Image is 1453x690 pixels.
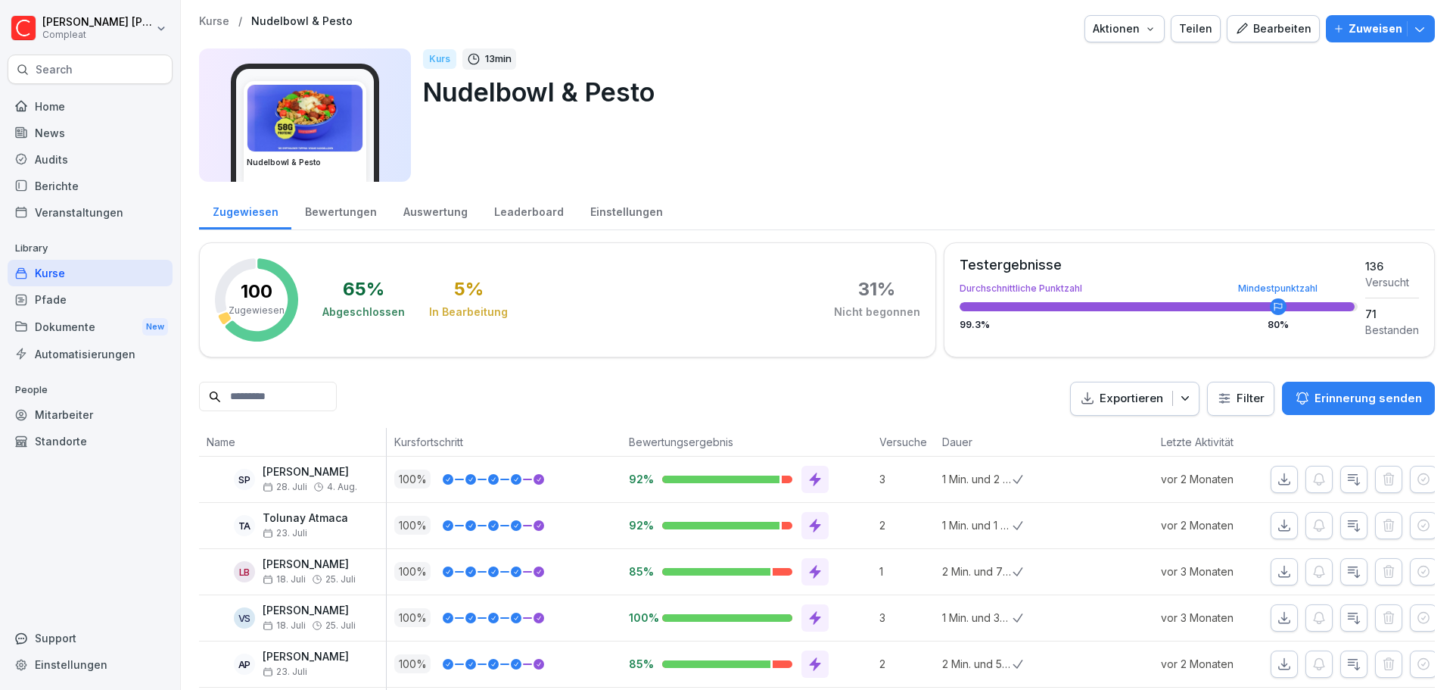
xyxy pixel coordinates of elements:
[1161,656,1271,672] p: vor 2 Monaten
[394,434,614,450] p: Kursfortschritt
[8,286,173,313] a: Pfade
[629,657,650,671] p: 85%
[36,62,73,77] p: Search
[207,434,378,450] p: Name
[879,656,935,672] p: 2
[629,518,650,532] p: 92%
[394,562,431,581] p: 100 %
[960,320,1358,329] div: 99.3 %
[1365,258,1419,274] div: 136
[1093,20,1156,37] div: Aktionen
[485,52,512,67] p: 13 min
[263,604,356,617] p: [PERSON_NAME]
[263,651,349,663] p: [PERSON_NAME]
[942,610,1013,626] p: 1 Min. und 39 Sek.
[454,280,484,298] div: 5 %
[42,30,153,40] p: Compleat
[325,574,356,585] span: 25. Juli
[263,667,307,677] span: 23. Juli
[8,93,173,120] div: Home
[322,304,405,320] div: Abgeschlossen
[234,607,255,629] div: VS
[8,378,173,402] p: People
[942,434,1005,450] p: Dauer
[199,15,229,28] a: Kurse
[629,610,650,625] p: 100%
[42,16,153,29] p: [PERSON_NAME] [PERSON_NAME]
[8,146,173,173] a: Audits
[1227,15,1320,42] a: Bearbeiten
[879,434,927,450] p: Versuche
[1161,517,1271,533] p: vor 2 Monaten
[263,620,306,631] span: 18. Juli
[1326,15,1435,42] button: Zuweisen
[879,517,935,533] p: 2
[1268,320,1289,329] div: 80 %
[1315,390,1422,407] p: Erinnerung senden
[1161,471,1271,487] p: vor 2 Monaten
[343,280,384,298] div: 65 %
[394,654,431,673] p: 100 %
[327,482,357,492] span: 4. Aug.
[263,482,307,492] span: 28. Juli
[1235,20,1311,37] div: Bearbeiten
[481,191,577,229] a: Leaderboard
[8,341,173,367] div: Automatisierungen
[234,515,255,536] div: TA
[879,610,935,626] p: 3
[263,528,307,539] span: 23. Juli
[291,191,390,229] a: Bewertungen
[390,191,481,229] div: Auswertung
[577,191,676,229] a: Einstellungen
[199,191,291,229] a: Zugewiesen
[1365,306,1419,322] div: 71
[8,401,173,428] a: Mitarbeiter
[942,564,1013,579] p: 2 Min. und 7 Sek.
[1084,15,1165,42] button: Aktionen
[960,284,1358,293] div: Durchschnittliche Punktzahl
[229,304,285,317] p: Zugewiesen
[263,512,348,525] p: Tolunay Atmaca
[8,120,173,146] a: News
[142,318,168,336] div: New
[394,516,431,535] p: 100 %
[8,625,173,651] div: Support
[234,469,255,490] div: SP
[1171,15,1221,42] button: Teilen
[234,561,255,582] div: LB
[1365,322,1419,338] div: Bestanden
[629,434,864,450] p: Bewertungsergebnis
[8,313,173,341] a: DokumenteNew
[394,470,431,489] p: 100 %
[1179,20,1212,37] div: Teilen
[942,656,1013,672] p: 2 Min. und 59 Sek.
[8,428,173,454] a: Standorte
[238,15,242,28] p: /
[879,564,935,579] p: 1
[942,471,1013,487] p: 1 Min. und 2 Sek.
[8,260,173,286] a: Kurse
[834,304,920,320] div: Nicht begonnen
[858,280,895,298] div: 31 %
[423,49,456,69] div: Kurs
[423,73,1423,111] p: Nudelbowl & Pesto
[247,157,363,168] h3: Nudelbowl & Pesto
[8,199,173,226] a: Veranstaltungen
[394,608,431,627] p: 100 %
[629,564,650,579] p: 85%
[960,258,1358,272] div: Testergebnisse
[1161,564,1271,579] p: vor 3 Monaten
[942,517,1013,533] p: 1 Min. und 1 Sek.
[8,651,173,678] a: Einstellungen
[1217,391,1265,406] div: Filter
